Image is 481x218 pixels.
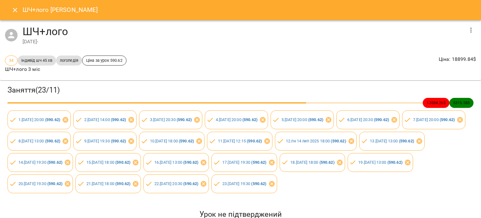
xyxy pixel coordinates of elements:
p: Ціна : 18899.84 $ [439,56,476,63]
b: ( 590.62 ) [111,117,126,122]
b: ( 590.62 ) [177,117,192,122]
b: ( 590.62 ) [440,117,455,122]
span: 5315.58 $ [449,100,473,106]
b: ( 590.62 ) [47,160,62,165]
div: 18.[DATE] 18:00 (590.62) [280,153,345,172]
div: 7.[DATE] 20:00 (590.62) [402,110,465,129]
div: 19.[DATE] 13:00 (590.62) [348,153,413,172]
span: Ціна за урок 590.62 [82,57,126,63]
div: 14.[DATE] 19:30 (590.62) [8,153,73,172]
a: 2.[DATE] 14:00 (590.62) [84,117,126,122]
a: 9.[DATE] 19:30 (590.62) [84,139,126,143]
a: 10.[DATE] 18:00 (590.62) [150,139,194,143]
div: 20.[DATE] 19:30 (590.62) [8,174,73,193]
div: 3.[DATE] 20:30 (590.62) [139,110,202,129]
b: ( 590.62 ) [45,139,60,143]
button: Close [8,3,23,18]
b: ( 590.62 ) [115,181,130,186]
a: 17.[DATE] 19:30 (590.62) [222,160,266,165]
b: ( 590.62 ) [47,181,62,186]
div: 22.[DATE] 20:30 (590.62) [143,174,209,193]
a: 14.[DATE] 19:30 (590.62) [18,160,63,165]
h6: ШЧ+лого [PERSON_NAME] [23,5,98,15]
div: 17.[DATE] 19:30 (590.62) [211,153,277,172]
div: 13.[DATE] 13:00 (590.62) [359,132,425,151]
a: 21.[DATE] 18:00 (590.62) [86,181,131,186]
div: [DATE] - [23,38,463,45]
div: 9.[DATE] 19:30 (590.62) [73,132,137,151]
b: ( 590.62 ) [115,160,130,165]
b: ( 590.62 ) [319,160,334,165]
span: 34 [5,57,17,63]
div: 12.пн 14 лип 2025 18:00 (590.62) [275,132,356,151]
a: 18.[DATE] 18:00 (590.62) [290,160,334,165]
span: індивід шч 45 хв [18,57,56,63]
div: 1.[DATE] 20:00 (590.62) [8,110,71,129]
span: 13584.26 $ [423,100,449,106]
div: 6.[DATE] 20:30 (590.62) [336,110,400,129]
a: 23.[DATE] 19:30 (590.62) [222,181,266,186]
b: ( 590.62 ) [374,117,389,122]
b: ( 590.62 ) [183,181,198,186]
a: 4.[DATE] 20:00 (590.62) [216,117,257,122]
a: 8.[DATE] 13:00 (590.62) [18,139,60,143]
div: 11.[DATE] 12:15 (590.62) [207,132,272,151]
div: 16.[DATE] 13:00 (590.62) [143,153,209,172]
div: 21.[DATE] 18:00 (590.62) [75,174,141,193]
a: 3.[DATE] 20:30 (590.62) [150,117,192,122]
b: ( 590.62 ) [331,139,346,143]
a: 7.[DATE] 20:00 (590.62) [413,117,455,122]
a: 16.[DATE] 13:00 (590.62) [154,160,199,165]
a: 12.пн 14 лип 2025 18:00 (590.62) [286,139,346,143]
b: ( 590.62 ) [387,160,402,165]
a: 19.[DATE] 13:00 (590.62) [358,160,402,165]
a: 6.[DATE] 20:30 (590.62) [347,117,389,122]
a: 22.[DATE] 20:30 (590.62) [154,181,199,186]
b: ( 590.62 ) [251,160,266,165]
a: 13.[DATE] 13:00 (590.62) [370,139,414,143]
b: ( 590.62 ) [179,139,194,143]
div: 8.[DATE] 13:00 (590.62) [8,132,71,151]
a: 1.[DATE] 20:00 (590.62) [18,117,60,122]
div: 5.[DATE] 20:00 (590.62) [271,110,334,129]
b: ( 590.62 ) [247,139,262,143]
a: 11.[DATE] 12:15 (590.62) [218,139,262,143]
div: 4.[DATE] 20:00 (590.62) [205,110,268,129]
b: ( 590.62 ) [45,117,60,122]
b: ( 590.62 ) [183,160,198,165]
div: 23.[DATE] 19:30 (590.62) [211,174,277,193]
a: 20.[DATE] 19:30 (590.62) [18,181,63,186]
div: 2.[DATE] 14:00 (590.62) [73,110,137,129]
b: ( 590.62 ) [242,117,257,122]
b: ( 590.62 ) [399,139,414,143]
span: логопедія [56,57,82,63]
a: 15.[DATE] 18:00 (590.62) [86,160,131,165]
b: ( 590.62 ) [251,181,266,186]
div: 15.[DATE] 18:00 (590.62) [75,153,141,172]
h4: ШЧ+лого [23,25,463,38]
a: 5.[DATE] 20:00 (590.62) [282,117,323,122]
p: ШЧ+лого 3 міс [5,66,127,73]
div: 10.[DATE] 18:00 (590.62) [139,132,204,151]
b: ( 590.62 ) [111,139,126,143]
h3: Заняття ( 23 / 11 ) [8,85,473,95]
b: ( 590.62 ) [308,117,323,122]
